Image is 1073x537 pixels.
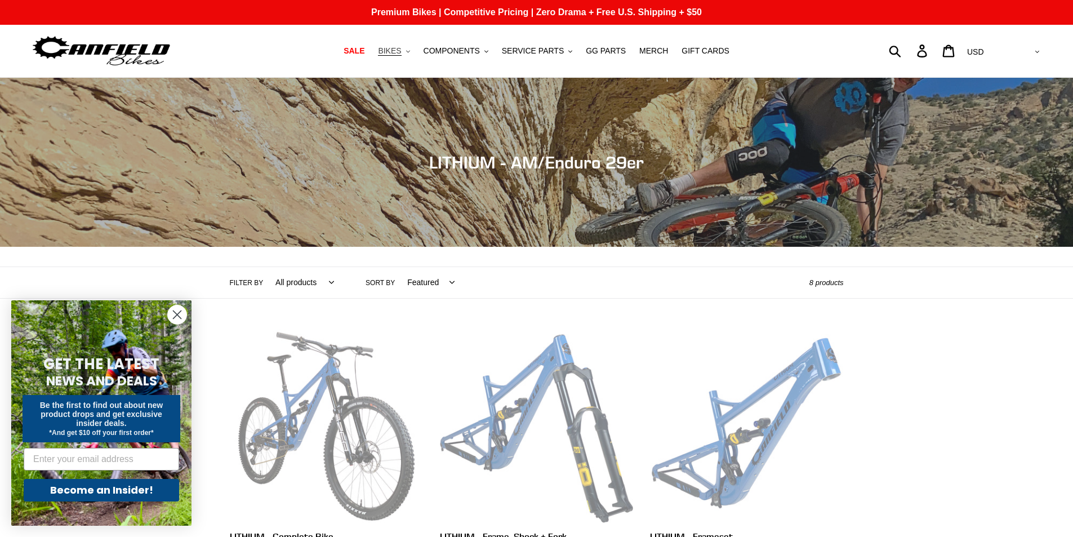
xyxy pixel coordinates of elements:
[344,46,364,56] span: SALE
[634,43,674,59] a: MERCH
[580,43,631,59] a: GG PARTS
[639,46,668,56] span: MERCH
[676,43,735,59] a: GIFT CARDS
[502,46,564,56] span: SERVICE PARTS
[586,46,626,56] span: GG PARTS
[338,43,370,59] a: SALE
[43,354,159,374] span: GET THE LATEST
[167,305,187,325] button: Close dialog
[46,372,157,390] span: NEWS AND DEALS
[24,479,179,502] button: Become an Insider!
[372,43,415,59] button: BIKES
[496,43,578,59] button: SERVICE PARTS
[378,46,401,56] span: BIKES
[49,429,153,437] span: *And get $10 off your first order*
[418,43,494,59] button: COMPONENTS
[809,278,844,287] span: 8 products
[424,46,480,56] span: COMPONENTS
[682,46,729,56] span: GIFT CARDS
[366,278,395,288] label: Sort by
[31,33,172,69] img: Canfield Bikes
[24,448,179,471] input: Enter your email address
[40,401,163,428] span: Be the first to find out about new product drops and get exclusive insider deals.
[429,152,644,172] span: LITHIUM - AM/Enduro 29er
[230,278,264,288] label: Filter by
[895,38,924,63] input: Search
